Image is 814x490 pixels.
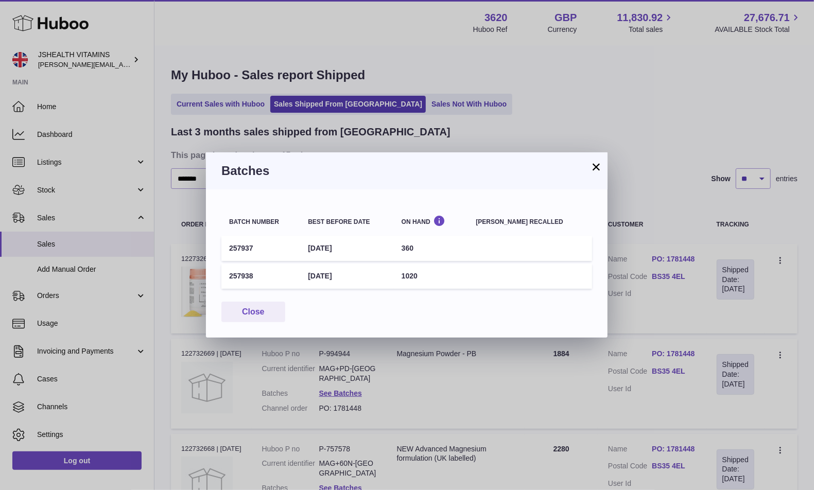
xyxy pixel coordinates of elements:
td: 1020 [394,264,469,289]
div: Best before date [308,219,386,225]
td: [DATE] [300,236,393,261]
button: × [590,161,602,173]
td: [DATE] [300,264,393,289]
td: 257937 [221,236,300,261]
td: 360 [394,236,469,261]
div: Batch number [229,219,292,225]
div: [PERSON_NAME] recalled [476,219,584,225]
button: Close [221,302,285,323]
div: On Hand [402,215,461,225]
h3: Batches [221,163,592,179]
td: 257938 [221,264,300,289]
